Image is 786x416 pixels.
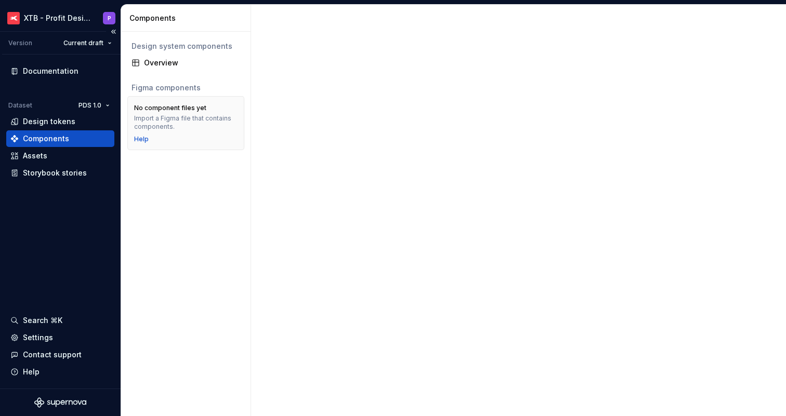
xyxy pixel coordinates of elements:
button: XTB - Profit Design SystemP [2,7,119,29]
div: Design system components [132,41,240,51]
div: Components [129,13,246,23]
div: Storybook stories [23,168,87,178]
a: Components [6,130,114,147]
a: Help [134,135,149,143]
div: Assets [23,151,47,161]
span: PDS 1.0 [78,101,101,110]
button: Collapse sidebar [106,24,121,39]
img: 69bde2f7-25a0-4577-ad58-aa8b0b39a544.png [7,12,20,24]
button: Help [6,364,114,380]
button: PDS 1.0 [74,98,114,113]
span: Current draft [63,39,103,47]
div: Import a Figma file that contains components. [134,114,238,131]
div: P [108,14,111,22]
div: No component files yet [134,104,206,112]
a: Settings [6,329,114,346]
a: Assets [6,147,114,164]
button: Contact support [6,346,114,363]
div: Dataset [8,101,32,110]
div: Version [8,39,32,47]
div: Documentation [23,66,78,76]
a: Storybook stories [6,165,114,181]
div: Help [23,367,40,377]
div: Figma components [132,83,240,93]
div: Components [23,133,69,144]
div: Design tokens [23,116,75,127]
div: Overview [144,58,240,68]
svg: Supernova Logo [34,397,86,408]
a: Overview [127,55,244,71]
div: Contact support [23,350,82,360]
a: Documentation [6,63,114,79]
button: Current draft [59,36,116,50]
div: XTB - Profit Design System [24,13,90,23]
div: Settings [23,332,53,343]
a: Design tokens [6,113,114,130]
button: Search ⌘K [6,312,114,329]
div: Search ⌘K [23,315,62,326]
